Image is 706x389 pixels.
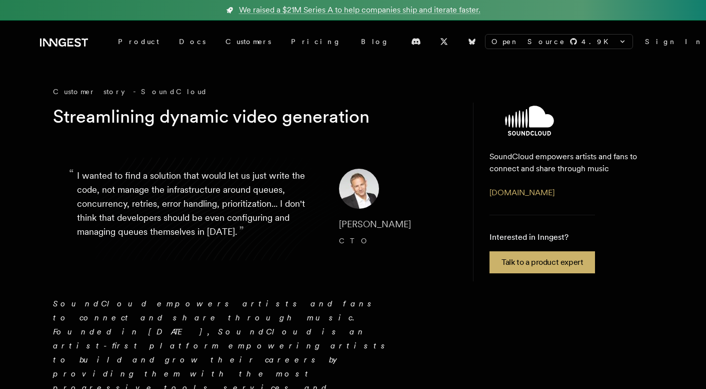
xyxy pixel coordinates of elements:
span: CTO [339,237,372,245]
a: X [433,34,455,50]
p: Interested in Inngest? [489,231,595,243]
span: “ [69,171,74,177]
a: Discord [405,34,427,50]
p: I wanted to find a solution that would let us just write the code, not manage the infrastructure ... [77,169,323,249]
img: Image of Matthew Drooker [339,169,379,209]
a: Pricing [281,33,351,51]
a: [DOMAIN_NAME] [489,188,554,197]
a: Talk to a product expert [489,251,595,273]
span: 4.9 K [581,37,614,47]
a: Customers [215,33,281,51]
div: Product [108,33,169,51]
p: SoundCloud empowers artists and fans to connect and share through music [489,151,637,175]
span: We raised a $21M Series A to help companies ship and iterate faster. [239,4,480,16]
div: Customer story - SoundCloud [53,87,453,97]
span: Open Source [491,37,565,47]
a: Docs [169,33,215,51]
h1: Streamlining dynamic video generation [53,105,437,129]
span: ” [239,223,244,238]
a: Bluesky [461,34,483,50]
span: [PERSON_NAME] [339,219,411,229]
a: Blog [351,33,399,51]
a: Sign In [645,37,703,47]
img: SoundCloud's logo [469,106,589,136]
